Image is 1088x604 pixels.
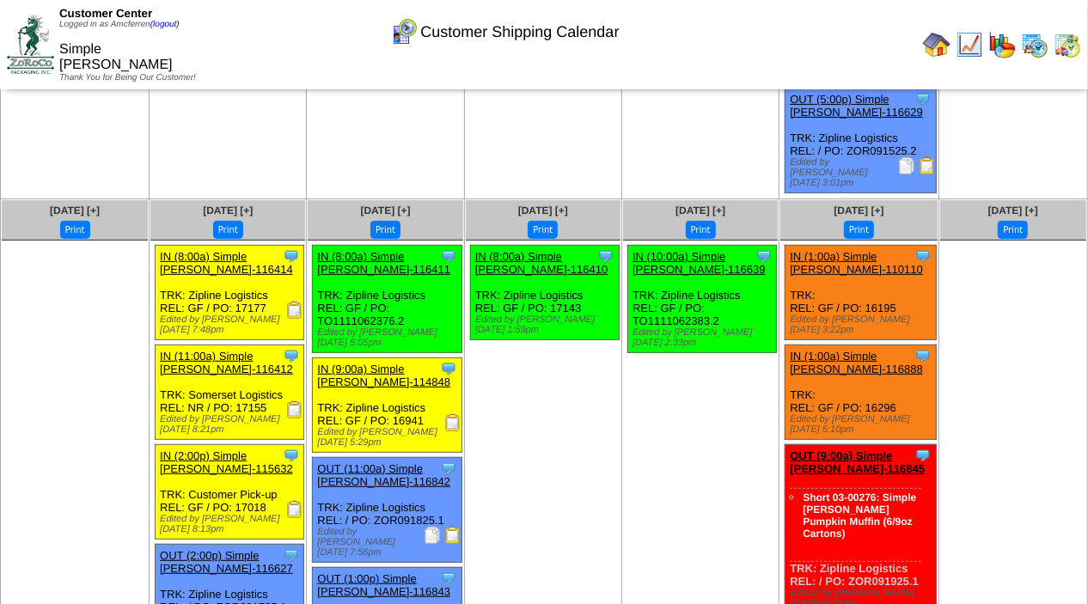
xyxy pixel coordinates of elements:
div: TRK: Zipline Logistics REL: GF / PO: TO1111062383.2 [628,246,777,353]
div: Edited by [PERSON_NAME] [DATE] 2:33pm [633,327,776,348]
a: IN (1:00a) Simple [PERSON_NAME]-110110 [790,250,923,276]
a: OUT (2:00p) Simple [PERSON_NAME]-116627 [160,549,293,575]
a: IN (1:00a) Simple [PERSON_NAME]-116888 [790,350,923,375]
button: Print [998,221,1028,239]
img: Tooltip [283,546,300,564]
img: Tooltip [283,347,300,364]
a: IN (8:00a) Simple [PERSON_NAME]-116410 [475,250,608,276]
a: IN (10:00a) Simple [PERSON_NAME]-116639 [633,250,766,276]
div: TRK: Zipline Logistics REL: GF / PO: 16941 [313,358,461,453]
img: Receiving Document [444,414,461,431]
a: OUT (5:00p) Simple [PERSON_NAME]-116629 [790,93,923,119]
img: Bill of Lading [919,157,936,174]
div: Edited by [PERSON_NAME] [DATE] 3:01pm [790,157,935,188]
div: Edited by [PERSON_NAME] [DATE] 7:48pm [160,314,303,335]
div: TRK: Customer Pick-up REL: GF / PO: 17018 [156,445,304,540]
a: [DATE] [+] [988,204,1038,217]
img: Tooltip [914,90,932,107]
span: Simple [PERSON_NAME] [59,42,173,72]
div: TRK: Zipline Logistics REL: GF / PO: 17143 [470,246,619,340]
img: Tooltip [440,570,457,587]
div: Edited by [PERSON_NAME] [DATE] 1:59pm [475,314,619,335]
span: Customer Shipping Calendar [420,23,619,41]
div: Edited by [PERSON_NAME] [DATE] 5:10pm [790,414,935,435]
a: IN (2:00p) Simple [PERSON_NAME]-115632 [160,449,293,475]
span: Logged in as Amcferren [59,20,180,29]
a: [DATE] [+] [361,204,411,217]
img: calendarcustomer.gif [390,18,418,46]
div: TRK: Zipline Logistics REL: GF / PO: 17177 [156,246,304,340]
span: Thank You for Being Our Customer! [59,73,196,82]
img: calendarprod.gif [1021,31,1048,58]
button: Print [370,221,400,239]
img: home.gif [923,31,950,58]
div: Edited by [PERSON_NAME] [DATE] 8:13pm [160,514,303,534]
div: TRK: Zipline Logistics REL: / PO: ZOR091525.2 [785,88,936,193]
img: Packing Slip [898,157,915,174]
img: Tooltip [597,247,614,265]
img: Tooltip [914,247,932,265]
a: [DATE] [+] [50,204,100,217]
a: [DATE] [+] [675,204,725,217]
img: Tooltip [283,447,300,464]
a: (logout) [150,20,180,29]
a: OUT (1:00p) Simple [PERSON_NAME]-116843 [317,572,450,598]
button: Print [528,221,558,239]
div: TRK: Somerset Logistics REL: NR / PO: 17155 [156,345,304,440]
img: Bill of Lading [444,527,461,544]
div: Edited by [PERSON_NAME] [DATE] 7:56pm [317,527,461,558]
img: Receiving Document [286,302,303,319]
div: TRK: Zipline Logistics REL: / PO: ZOR091825.1 [313,458,461,563]
img: Packing Slip [424,527,441,544]
div: Edited by [PERSON_NAME] [DATE] 5:05pm [317,327,461,348]
img: ZoRoCo_Logo(Green%26Foil)%20jpg.webp [7,15,54,73]
span: Customer Center [59,7,152,20]
img: Tooltip [283,247,300,265]
img: Receiving Document [286,401,303,418]
button: Print [844,221,874,239]
div: TRK: REL: GF / PO: 16296 [785,345,936,440]
a: [DATE] [+] [518,204,568,217]
img: Tooltip [440,460,457,477]
img: Tooltip [440,247,457,265]
a: IN (8:00a) Simple [PERSON_NAME]-116411 [317,250,450,276]
a: IN (11:00a) Simple [PERSON_NAME]-116412 [160,350,293,375]
a: IN (9:00a) Simple [PERSON_NAME]-114848 [317,363,450,388]
img: calendarinout.gif [1054,31,1081,58]
img: graph.gif [988,31,1016,58]
a: IN (8:00a) Simple [PERSON_NAME]-116414 [160,250,293,276]
img: Tooltip [914,447,932,464]
a: [DATE] [+] [834,204,884,217]
button: Print [60,221,90,239]
a: Short 03-00276: Simple [PERSON_NAME] Pumpkin Muffin (6/9oz Cartons) [803,491,916,540]
button: Print [213,221,243,239]
a: OUT (9:00a) Simple [PERSON_NAME]-116845 [790,449,925,475]
div: Edited by [PERSON_NAME] [DATE] 8:21pm [160,414,303,435]
img: Receiving Document [286,501,303,518]
div: TRK: Zipline Logistics REL: GF / PO: TO1111062376.2 [313,246,461,353]
img: line_graph.gif [956,31,983,58]
div: Edited by [PERSON_NAME] [DATE] 5:29pm [317,427,461,448]
img: Tooltip [914,347,932,364]
a: [DATE] [+] [203,204,253,217]
div: Edited by [PERSON_NAME] [DATE] 3:22pm [790,314,935,335]
img: Tooltip [440,360,457,377]
img: Tooltip [755,247,773,265]
div: TRK: REL: GF / PO: 16195 [785,246,936,340]
a: OUT (11:00a) Simple [PERSON_NAME]-116842 [317,462,450,488]
button: Print [686,221,716,239]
